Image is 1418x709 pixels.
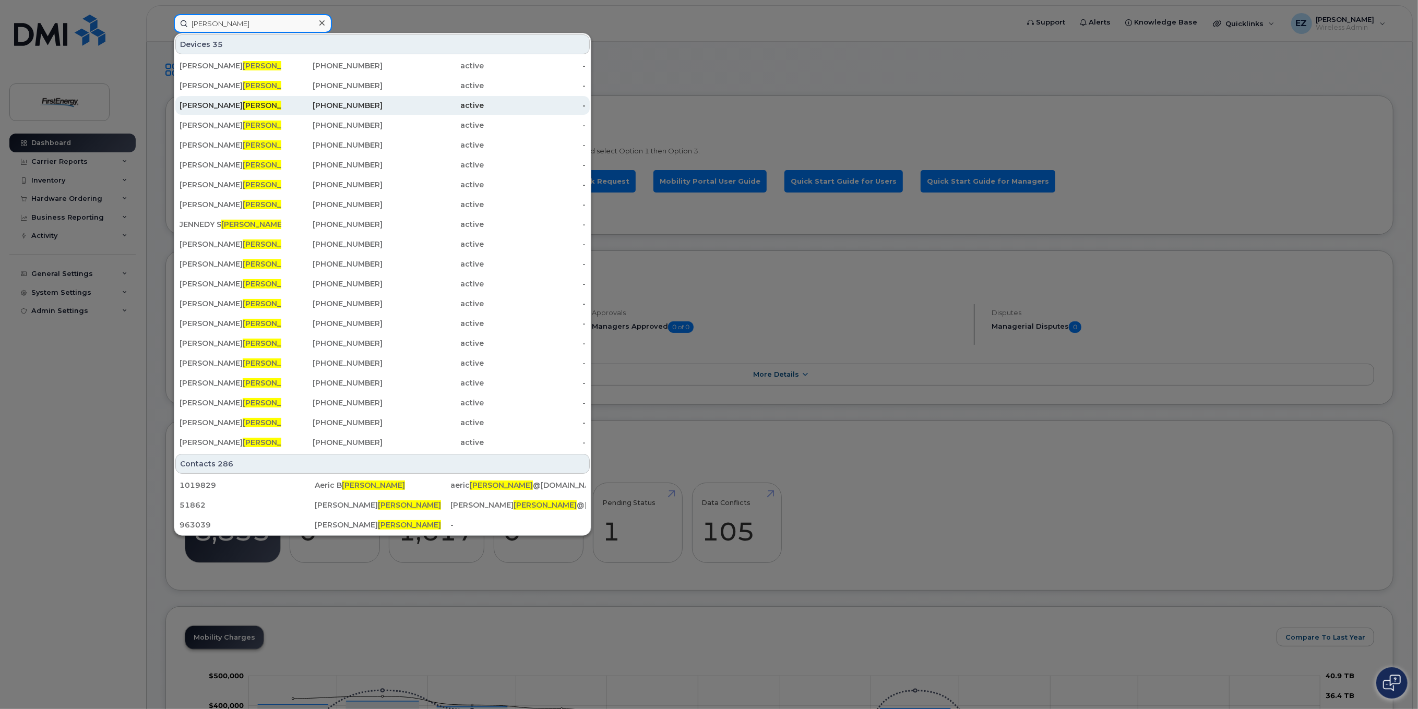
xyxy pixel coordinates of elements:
[484,160,586,170] div: -
[315,500,450,510] div: [PERSON_NAME]
[243,418,306,427] span: [PERSON_NAME]
[243,358,306,368] span: [PERSON_NAME]
[180,480,315,490] div: 1019829
[484,437,586,448] div: -
[281,100,383,111] div: [PHONE_NUMBER]
[281,80,383,91] div: [PHONE_NUMBER]
[383,219,484,230] div: active
[484,358,586,368] div: -
[175,136,590,154] a: [PERSON_NAME][PERSON_NAME][PHONE_NUMBER]active-
[484,140,586,150] div: -
[383,398,484,408] div: active
[175,155,590,174] a: [PERSON_NAME][PERSON_NAME]III[PHONE_NUMBER]active-
[484,100,586,111] div: -
[175,34,590,54] div: Devices
[243,121,306,130] span: [PERSON_NAME]
[342,480,405,490] span: [PERSON_NAME]
[484,378,586,388] div: -
[281,398,383,408] div: [PHONE_NUMBER]
[383,338,484,349] div: active
[180,279,281,289] div: [PERSON_NAME]
[180,398,281,408] div: [PERSON_NAME]
[484,417,586,428] div: -
[180,140,281,150] div: [PERSON_NAME]
[212,39,223,50] span: 35
[243,279,306,289] span: [PERSON_NAME]
[243,101,306,110] span: [PERSON_NAME]
[180,259,281,269] div: [PERSON_NAME]
[243,200,306,209] span: [PERSON_NAME]
[180,358,281,368] div: [PERSON_NAME]
[383,100,484,111] div: active
[281,219,383,230] div: [PHONE_NUMBER]
[180,437,281,448] div: [PERSON_NAME]
[450,520,586,530] div: -
[281,378,383,388] div: [PHONE_NUMBER]
[175,314,590,333] a: [PERSON_NAME][PERSON_NAME]III[PHONE_NUMBER]active-
[484,338,586,349] div: -
[180,100,281,111] div: [PERSON_NAME]
[484,398,586,408] div: -
[383,358,484,368] div: active
[281,338,383,349] div: [PHONE_NUMBER]
[243,239,306,249] span: [PERSON_NAME]
[281,259,383,269] div: [PHONE_NUMBER]
[514,500,577,510] span: [PERSON_NAME]
[175,235,590,254] a: [PERSON_NAME][PERSON_NAME][PHONE_NUMBER]active-
[180,61,281,71] div: [PERSON_NAME]
[180,520,315,530] div: 963039
[180,378,281,388] div: [PERSON_NAME]
[243,398,306,407] span: [PERSON_NAME]
[383,140,484,150] div: active
[243,81,306,90] span: [PERSON_NAME]
[175,195,590,214] a: [PERSON_NAME][PERSON_NAME]III[PHONE_NUMBER]active-
[383,259,484,269] div: active
[383,80,484,91] div: active
[175,175,590,194] a: [PERSON_NAME][PERSON_NAME][PHONE_NUMBER]active-
[1383,675,1401,691] img: Open chat
[315,520,450,530] div: [PERSON_NAME]
[484,120,586,130] div: -
[243,259,306,269] span: [PERSON_NAME]
[281,358,383,368] div: [PHONE_NUMBER]
[281,140,383,150] div: [PHONE_NUMBER]
[450,480,586,490] div: aeric @[DOMAIN_NAME]
[315,480,450,490] div: Aeric B
[383,61,484,71] div: active
[281,179,383,190] div: [PHONE_NUMBER]
[218,459,233,469] span: 286
[175,116,590,135] a: [PERSON_NAME][PERSON_NAME][PHONE_NUMBER]active-
[175,354,590,372] a: [PERSON_NAME][PERSON_NAME][PHONE_NUMBER]active-
[180,160,281,170] div: [PERSON_NAME] III
[175,515,590,534] a: 963039[PERSON_NAME][PERSON_NAME]-
[281,279,383,289] div: [PHONE_NUMBER]
[484,318,586,329] div: -
[180,417,281,428] div: [PERSON_NAME]
[175,255,590,273] a: [PERSON_NAME][PERSON_NAME][PHONE_NUMBER]active-
[281,437,383,448] div: [PHONE_NUMBER]
[383,120,484,130] div: active
[383,437,484,448] div: active
[383,279,484,289] div: active
[484,61,586,71] div: -
[470,480,533,490] span: [PERSON_NAME]
[484,199,586,210] div: -
[383,160,484,170] div: active
[180,179,281,190] div: [PERSON_NAME]
[243,339,306,348] span: [PERSON_NAME]
[383,179,484,190] div: active
[281,199,383,210] div: [PHONE_NUMBER]
[484,298,586,309] div: -
[484,80,586,91] div: -
[243,160,306,170] span: [PERSON_NAME]
[281,298,383,309] div: [PHONE_NUMBER]
[180,298,281,309] div: [PERSON_NAME]
[175,476,590,495] a: 1019829Aeric B[PERSON_NAME]aeric[PERSON_NAME]@[DOMAIN_NAME]
[221,220,284,229] span: [PERSON_NAME]
[243,180,306,189] span: [PERSON_NAME]
[484,279,586,289] div: -
[180,120,281,130] div: [PERSON_NAME]
[281,318,383,329] div: [PHONE_NUMBER]
[484,179,586,190] div: -
[378,500,441,510] span: [PERSON_NAME]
